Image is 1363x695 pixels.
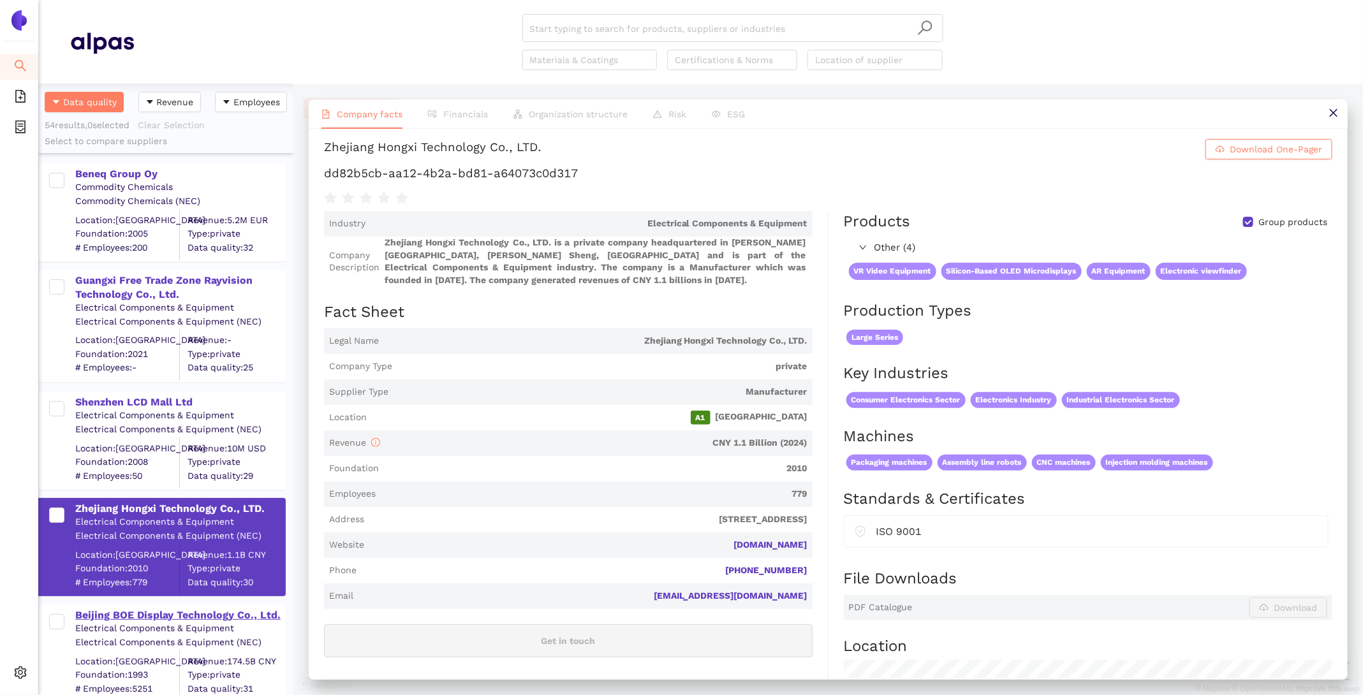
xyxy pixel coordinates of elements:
h2: Production Types [844,300,1332,322]
span: Zhejiang Hongxi Technology Co., LTD. [384,335,807,347]
span: setting [14,662,27,687]
span: caret-down [52,98,61,108]
div: Revenue: 1.1B CNY [188,548,284,561]
span: fund-view [428,110,437,119]
span: Data quality: 29 [188,469,284,482]
span: Injection molding machines [1101,455,1213,471]
div: Other (4) [844,238,1252,258]
div: Revenue: 5.2M EUR [188,214,284,226]
span: Industry [329,217,365,230]
span: Revenue [329,437,380,448]
span: A1 [691,411,711,425]
div: Location: [GEOGRAPHIC_DATA] [75,655,179,668]
span: [STREET_ADDRESS] [369,513,807,526]
div: Revenue: - [188,334,284,347]
span: 54 results, 0 selected [45,120,129,130]
span: Company facts [337,109,402,119]
div: Location: [GEOGRAPHIC_DATA] [75,214,179,226]
button: caret-downData quality [45,92,124,112]
span: Large Series [846,330,903,346]
span: Data quality: 31 [188,682,284,695]
div: Revenue: 10M USD [188,442,284,455]
span: warning [653,110,662,119]
div: Revenue: 174.5B CNY [188,655,284,668]
div: Electrical Components & Equipment (NEC) [75,530,284,543]
span: Financials [443,109,488,119]
span: Type: private [188,456,284,469]
span: cloud-download [1216,145,1225,155]
div: Zhejiang Hongxi Technology Co., LTD. [324,139,542,159]
span: safety-certificate [855,523,866,538]
span: Employees [329,488,376,501]
span: Consumer Electronics Sector [846,392,966,408]
span: search [14,55,27,80]
span: PDF Catalogue [849,601,913,614]
h2: Key Industries [844,363,1332,384]
span: Foundation: 2010 [75,562,179,575]
button: close [1319,99,1348,128]
span: Website [329,539,364,552]
span: Data quality [63,95,117,109]
span: Supplier Type [329,386,388,399]
span: close [1329,108,1339,118]
span: Download One-Pager [1230,142,1322,156]
div: Products [844,211,911,233]
span: Type: private [188,669,284,682]
span: 2010 [384,462,807,475]
span: VR Video Equipment [849,263,936,280]
h2: File Downloads [844,568,1332,590]
h2: Location [844,636,1332,657]
div: Zhejiang Hongxi Technology Co., LTD. [75,502,284,516]
span: Phone [329,564,357,577]
span: right [859,244,867,251]
span: Address [329,513,364,526]
span: Data quality: 30 [188,576,284,589]
span: # Employees: - [75,362,179,374]
span: caret-down [145,98,154,108]
span: Type: private [188,228,284,240]
span: AR Equipment [1087,263,1151,280]
h2: Fact Sheet [324,302,813,323]
div: Electrical Components & Equipment [75,516,284,529]
div: Beijing BOE Display Technology Co., Ltd. [75,608,284,622]
div: Commodity Chemicals (NEC) [75,195,284,208]
span: Risk [668,109,686,119]
span: star [324,192,337,205]
img: Logo [9,10,29,31]
button: caret-downEmployees [215,92,287,112]
span: star [395,192,408,205]
span: Electronic viewfinder [1156,263,1247,280]
span: Electrical Components & Equipment [371,217,807,230]
div: Commodity Chemicals [75,181,284,194]
div: Beneq Group Oy [75,167,284,181]
span: Packaging machines [846,455,932,471]
span: Industrial Electronics Sector [1062,392,1180,408]
span: Foundation: 2005 [75,228,179,240]
div: Location: [GEOGRAPHIC_DATA] [75,442,179,455]
span: [GEOGRAPHIC_DATA] [372,411,807,425]
span: Revenue [157,95,194,109]
div: Electrical Components & Equipment [75,302,284,314]
span: Manufacturer [394,386,807,399]
div: Shenzhen LCD Mall Ltd [75,395,284,409]
span: Foundation: 2021 [75,347,179,360]
div: Location: [GEOGRAPHIC_DATA] [75,334,179,347]
h2: Standards & Certificates [844,488,1332,510]
h2: Machines [844,426,1332,448]
div: Electrical Components & Equipment [75,622,284,635]
button: Clear Selection [137,115,213,135]
span: # Employees: 50 [75,469,179,482]
div: Electrical Components & Equipment (NEC) [75,636,284,649]
span: Email [329,590,353,603]
div: Select to compare suppliers [45,135,287,148]
div: Electrical Components & Equipment (NEC) [75,423,284,436]
span: star [378,192,390,205]
span: Employees [233,95,280,109]
span: Data quality: 25 [188,362,284,374]
span: Assembly line robots [938,455,1027,471]
div: Location: [GEOGRAPHIC_DATA] [75,548,179,561]
img: Homepage [70,27,134,59]
span: CNC machines [1032,455,1096,471]
span: Type: private [188,562,284,575]
span: caret-down [222,98,231,108]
